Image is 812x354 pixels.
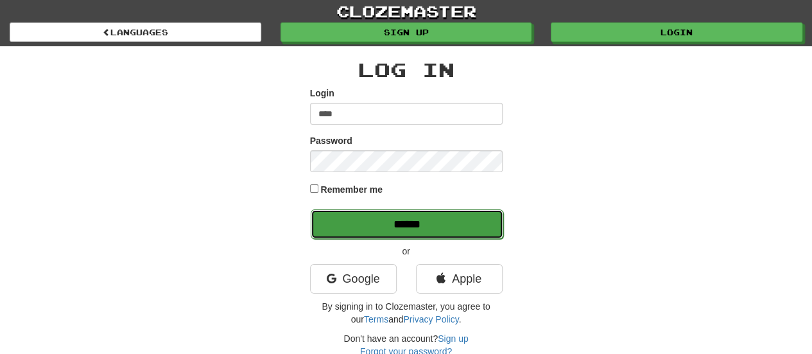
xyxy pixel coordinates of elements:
[310,134,352,147] label: Password
[281,22,532,42] a: Sign up
[438,333,468,344] a: Sign up
[310,59,503,80] h2: Log In
[551,22,802,42] a: Login
[310,264,397,294] a: Google
[320,183,383,196] label: Remember me
[364,314,388,324] a: Terms
[10,22,261,42] a: Languages
[403,314,458,324] a: Privacy Policy
[310,87,334,100] label: Login
[310,245,503,258] p: or
[310,300,503,326] p: By signing in to Clozemaster, you agree to our and .
[416,264,503,294] a: Apple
